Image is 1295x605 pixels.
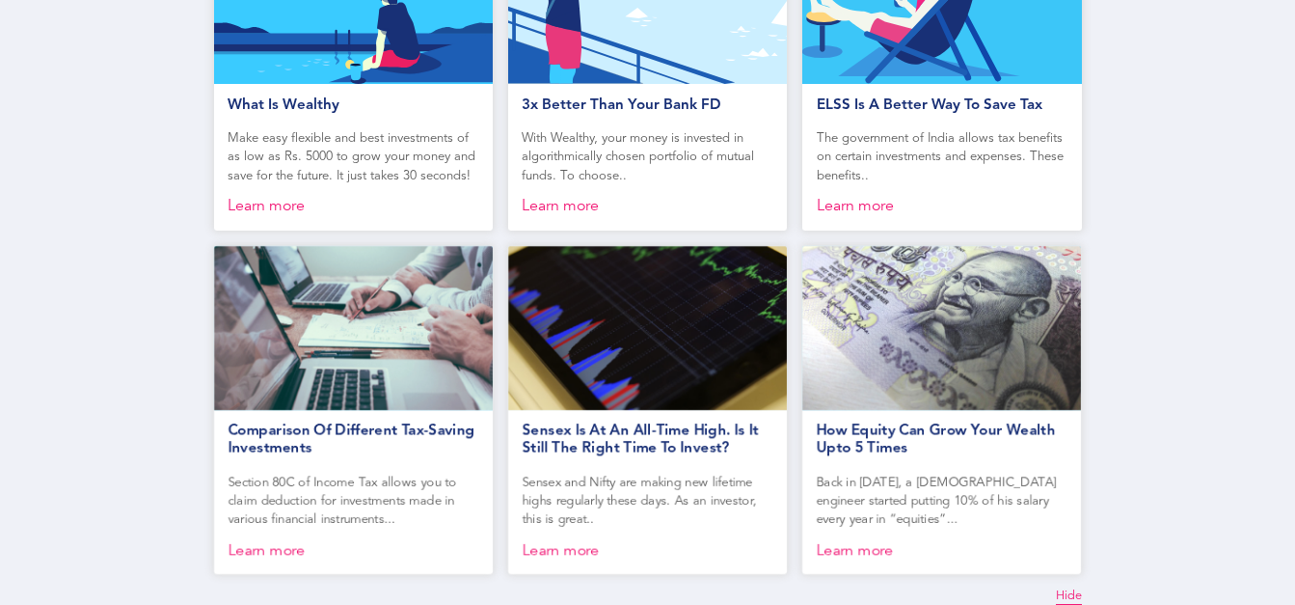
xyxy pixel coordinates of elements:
[522,129,773,185] p: With Wealthy, your money is invested in algorithmically chosen portfolio of mutual funds. To choo...
[228,424,479,458] h1: Comparison of Different Tax-saving Investments
[228,473,479,529] p: Section 80C of Income Tax allows you to claim deduction for investments made in various financial...
[817,97,1068,115] h1: ELSS is a better way to save tax
[522,97,773,115] h1: 3x better than your bank FD
[228,541,305,560] a: Learn more
[817,198,894,216] a: Learn more
[522,541,599,560] a: Learn more
[522,424,773,458] h1: Sensex is at an all-time high. Is it still the right time to invest?
[228,198,305,216] a: Learn more
[817,424,1068,458] h1: How equity can grow your wealth upto 5 times
[522,473,773,529] p: Sensex and Nifty are making new lifetime highs regularly these days. As an investor, this is great..
[817,129,1068,185] p: The government of India allows tax benefits on certain investments and expenses. These benefits..
[228,129,479,185] p: Make easy flexible and best investments of as low as Rs. 5000 to grow your money and save for the...
[817,473,1068,529] p: Back in [DATE], a [DEMOGRAPHIC_DATA] engineer started putting 10% of his salary every year in “eq...
[522,198,599,216] a: Learn more
[817,541,894,560] a: Learn more
[228,97,479,115] h1: What is Wealthy
[1056,589,1082,605] span: Hide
